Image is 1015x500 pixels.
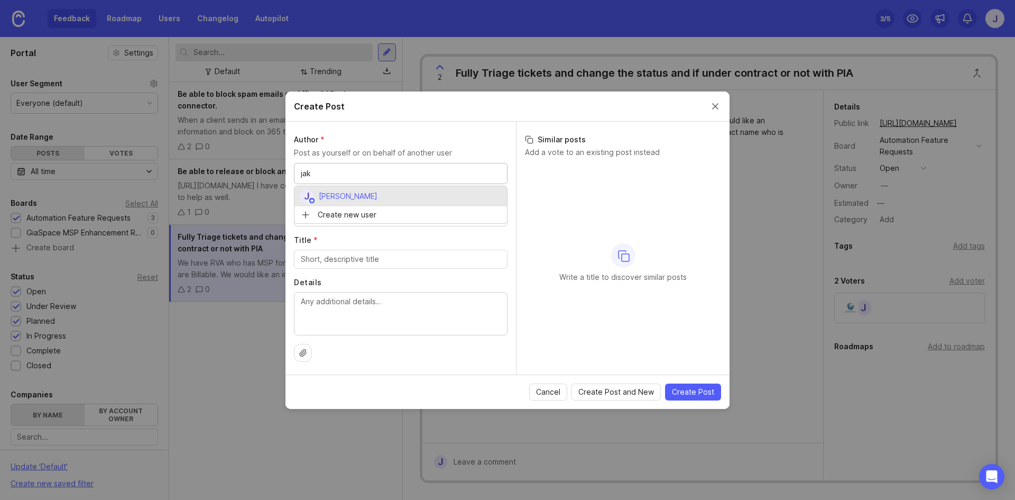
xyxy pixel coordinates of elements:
[318,210,376,220] p: Create new user
[294,277,508,288] label: Details
[308,196,316,204] img: member badge
[525,134,721,145] h3: Similar posts
[529,384,567,401] button: Cancel
[665,384,721,401] button: Create Post
[525,147,721,158] p: Add a vote to an existing post instead
[301,168,501,179] input: User's name
[294,235,318,244] span: Title (required)
[709,101,721,112] button: Close create post modal
[294,147,508,159] p: Post as yourself or on behalf of another user
[301,253,501,265] input: Short, descriptive title
[672,387,714,397] span: Create Post
[571,384,661,401] button: Create Post and New
[294,100,345,113] h2: Create Post
[300,189,313,203] div: J
[294,135,325,144] span: Author (required)
[578,387,654,397] span: Create Post and New
[536,387,560,397] span: Cancel
[979,464,1004,489] div: Open Intercom Messenger
[319,192,377,201] span: [PERSON_NAME]
[559,272,687,283] p: Write a title to discover similar posts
